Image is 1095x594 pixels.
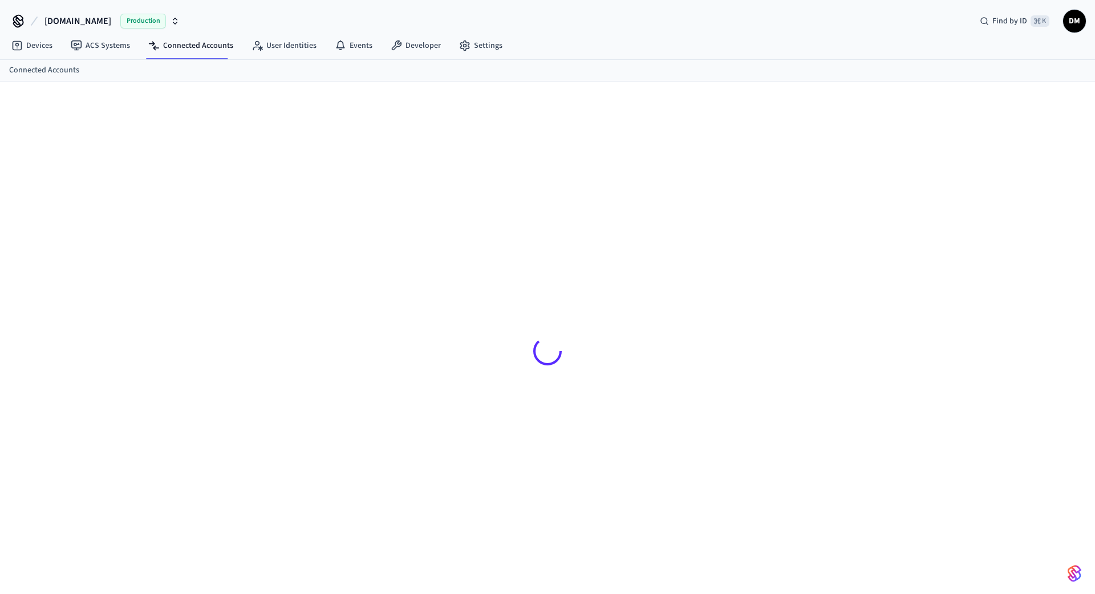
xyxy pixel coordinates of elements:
a: Connected Accounts [139,35,242,56]
a: Developer [382,35,450,56]
a: User Identities [242,35,326,56]
a: Settings [450,35,512,56]
span: [DOMAIN_NAME] [44,14,111,28]
a: ACS Systems [62,35,139,56]
a: Connected Accounts [9,64,79,76]
a: Events [326,35,382,56]
a: Devices [2,35,62,56]
span: DM [1064,11,1085,31]
span: ⌘ K [1031,15,1049,27]
span: Production [120,14,166,29]
div: Find by ID⌘ K [971,11,1058,31]
span: Find by ID [992,15,1027,27]
img: SeamLogoGradient.69752ec5.svg [1068,564,1081,583]
button: DM [1063,10,1086,32]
